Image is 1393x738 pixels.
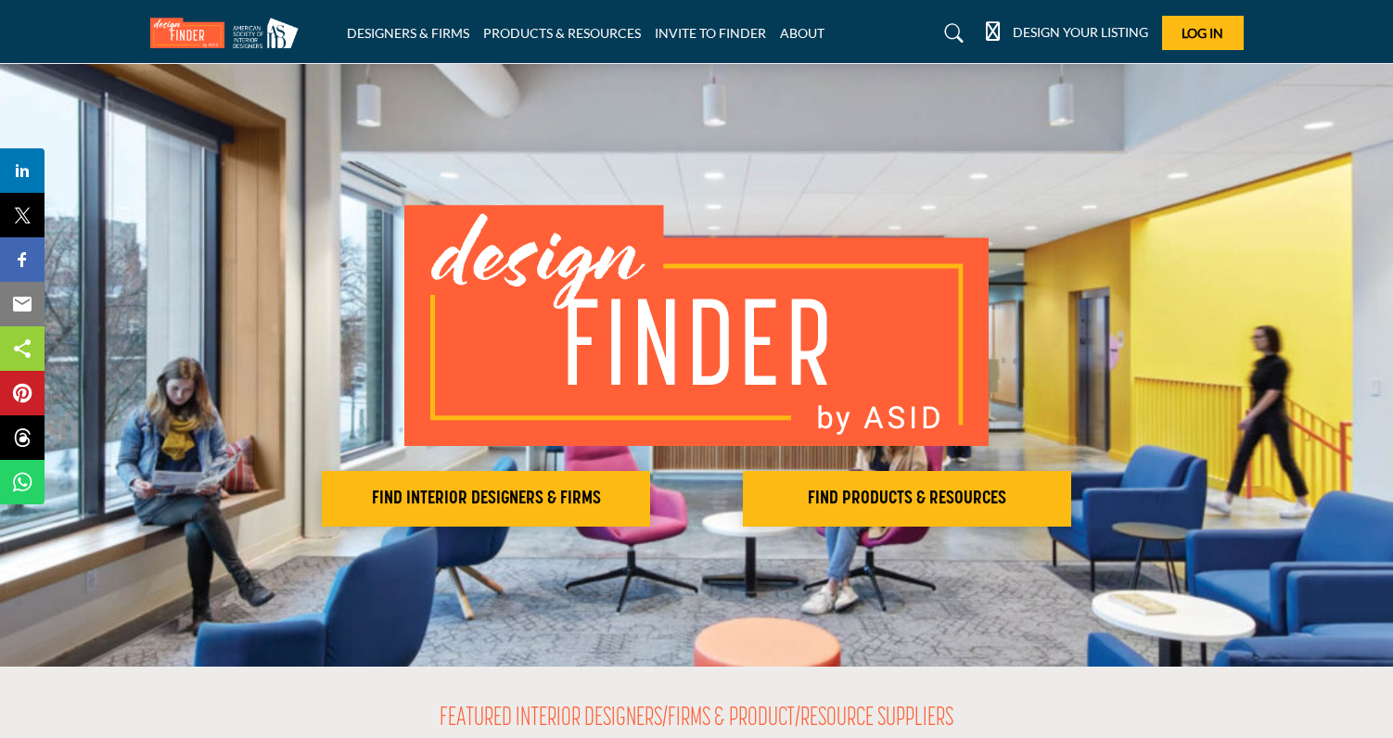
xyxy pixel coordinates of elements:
h2: FEATURED INTERIOR DESIGNERS/FIRMS & PRODUCT/RESOURCE SUPPLIERS [440,704,953,735]
div: DESIGN YOUR LISTING [986,22,1148,45]
a: PRODUCTS & RESOURCES [483,25,641,41]
h2: FIND PRODUCTS & RESOURCES [748,488,1066,510]
a: DESIGNERS & FIRMS [347,25,469,41]
button: FIND PRODUCTS & RESOURCES [743,471,1071,527]
a: ABOUT [780,25,824,41]
a: Search [927,19,976,48]
span: Log In [1182,25,1223,41]
button: FIND INTERIOR DESIGNERS & FIRMS [322,471,650,527]
h5: DESIGN YOUR LISTING [1013,24,1148,41]
a: INVITE TO FINDER [655,25,766,41]
img: Site Logo [150,18,308,48]
h2: FIND INTERIOR DESIGNERS & FIRMS [327,488,645,510]
button: Log In [1162,16,1244,50]
img: image [404,205,989,446]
